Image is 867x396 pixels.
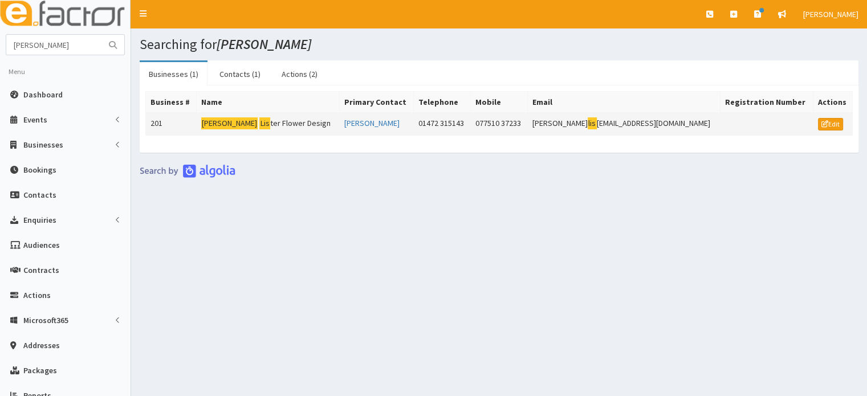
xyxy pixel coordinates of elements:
[588,117,597,129] mark: lis
[23,89,63,100] span: Dashboard
[414,92,471,113] th: Telephone
[6,35,102,55] input: Search...
[818,118,843,130] a: Edit
[23,265,59,275] span: Contracts
[527,92,721,113] th: Email
[196,113,340,136] td: ter Flower Design
[201,117,258,129] mark: [PERSON_NAME]
[23,340,60,350] span: Addresses
[344,118,400,128] a: [PERSON_NAME]
[146,92,197,113] th: Business #
[210,62,270,86] a: Contacts (1)
[217,35,311,53] i: [PERSON_NAME]
[259,117,270,129] mark: Lis
[23,240,60,250] span: Audiences
[470,113,527,136] td: 077510 37233
[721,92,813,113] th: Registration Number
[196,92,340,113] th: Name
[23,290,51,300] span: Actions
[803,9,858,19] span: [PERSON_NAME]
[140,37,858,52] h1: Searching for
[23,115,47,125] span: Events
[140,62,207,86] a: Businesses (1)
[272,62,327,86] a: Actions (2)
[23,215,56,225] span: Enquiries
[140,164,235,178] img: search-by-algolia-light-background.png
[340,92,414,113] th: Primary Contact
[813,92,852,113] th: Actions
[146,113,197,136] td: 201
[470,92,527,113] th: Mobile
[23,315,68,325] span: Microsoft365
[23,140,63,150] span: Businesses
[23,165,56,175] span: Bookings
[414,113,471,136] td: 01472 315143
[527,113,721,136] td: [PERSON_NAME] [EMAIL_ADDRESS][DOMAIN_NAME]
[23,190,56,200] span: Contacts
[23,365,57,375] span: Packages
